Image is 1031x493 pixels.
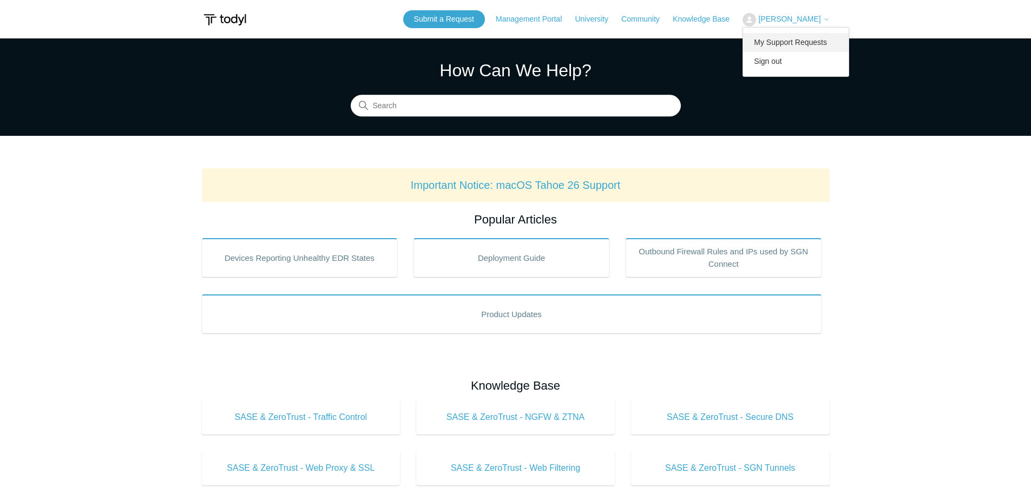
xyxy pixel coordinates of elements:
a: SASE & ZeroTrust - SGN Tunnels [631,451,830,485]
span: SASE & ZeroTrust - Secure DNS [647,411,813,424]
a: Management Portal [496,14,573,25]
span: SASE & ZeroTrust - Web Proxy & SSL [218,462,384,475]
a: Sign out [743,52,849,71]
a: Important Notice: macOS Tahoe 26 Support [411,179,621,191]
a: Submit a Request [403,10,485,28]
span: SASE & ZeroTrust - NGFW & ZTNA [432,411,599,424]
a: SASE & ZeroTrust - Web Proxy & SSL [202,451,400,485]
a: Knowledge Base [673,14,740,25]
a: My Support Requests [743,33,849,52]
img: Todyl Support Center Help Center home page [202,10,248,30]
a: Deployment Guide [413,238,609,277]
a: Product Updates [202,294,822,333]
button: [PERSON_NAME] [743,13,829,27]
span: [PERSON_NAME] [758,15,820,23]
a: SASE & ZeroTrust - NGFW & ZTNA [416,400,615,435]
a: SASE & ZeroTrust - Web Filtering [416,451,615,485]
input: Search [351,95,681,117]
h1: How Can We Help? [351,57,681,83]
a: University [575,14,619,25]
a: SASE & ZeroTrust - Traffic Control [202,400,400,435]
a: Outbound Firewall Rules and IPs used by SGN Connect [626,238,822,277]
a: Community [621,14,671,25]
a: Devices Reporting Unhealthy EDR States [202,238,398,277]
h2: Knowledge Base [202,377,830,395]
h2: Popular Articles [202,211,830,228]
span: SASE & ZeroTrust - Traffic Control [218,411,384,424]
span: SASE & ZeroTrust - Web Filtering [432,462,599,475]
span: SASE & ZeroTrust - SGN Tunnels [647,462,813,475]
a: SASE & ZeroTrust - Secure DNS [631,400,830,435]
